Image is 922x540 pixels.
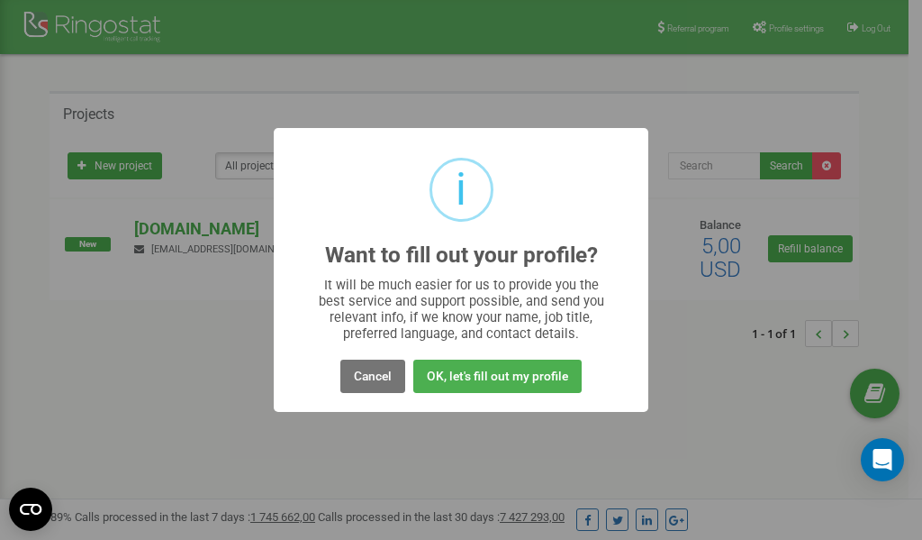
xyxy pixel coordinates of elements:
div: Open Intercom Messenger [861,438,904,481]
div: It will be much easier for us to provide you the best service and support possible, and send you ... [310,277,613,342]
button: Open CMP widget [9,488,52,531]
button: Cancel [340,360,405,393]
div: i [456,160,466,219]
h2: Want to fill out your profile? [325,243,598,268]
button: OK, let's fill out my profile [413,360,582,393]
